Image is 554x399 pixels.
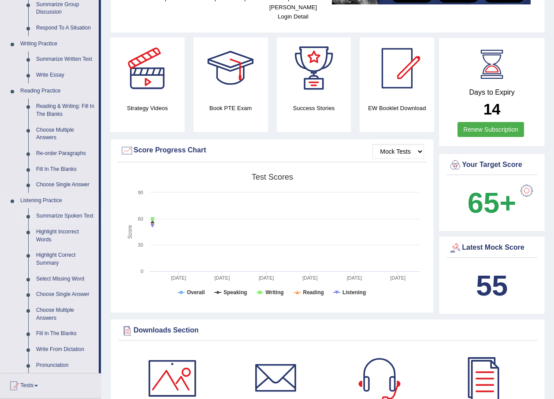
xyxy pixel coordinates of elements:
[138,242,143,248] text: 30
[32,303,99,326] a: Choose Multiple Answers
[16,83,99,99] a: Reading Practice
[476,270,508,302] b: 55
[32,224,99,248] a: Highlight Incorrect Words
[187,289,205,296] tspan: Overall
[449,241,535,255] div: Latest Mock Score
[265,289,283,296] tspan: Writing
[32,146,99,162] a: Re-order Paragraphs
[120,144,424,157] div: Score Progress Chart
[483,100,501,118] b: 14
[127,225,133,239] tspan: Score
[449,89,535,96] h4: Days to Expiry
[110,103,185,113] h4: Strategy Videos
[138,216,143,222] text: 60
[193,103,268,113] h4: Book PTE Exam
[16,36,99,52] a: Writing Practice
[141,269,143,274] text: 0
[259,275,274,281] tspan: [DATE]
[32,271,99,287] a: Select Missing Word
[32,358,99,373] a: Pronunciation
[449,159,535,172] div: Your Target Score
[302,275,318,281] tspan: [DATE]
[32,208,99,224] a: Summarize Spoken Text
[252,173,293,181] tspan: Test scores
[342,289,366,296] tspan: Listening
[32,122,99,146] a: Choose Multiple Answers
[138,190,143,195] text: 90
[32,20,99,36] a: Respond To A Situation
[303,289,324,296] tspan: Reading
[16,193,99,209] a: Listening Practice
[223,289,247,296] tspan: Speaking
[457,122,524,137] a: Renew Subscription
[32,67,99,83] a: Write Essay
[32,52,99,67] a: Summarize Written Text
[120,324,535,337] div: Downloads Section
[32,248,99,271] a: Highlight Correct Summary
[171,275,186,281] tspan: [DATE]
[32,342,99,358] a: Write From Dictation
[32,99,99,122] a: Reading & Writing: Fill In The Blanks
[347,275,362,281] tspan: [DATE]
[0,373,101,395] a: Tests
[32,162,99,177] a: Fill In The Blanks
[468,187,516,219] b: 65+
[215,275,230,281] tspan: [DATE]
[277,103,351,113] h4: Success Stories
[390,275,405,281] tspan: [DATE]
[32,326,99,342] a: Fill In The Blanks
[32,287,99,303] a: Choose Single Answer
[32,177,99,193] a: Choose Single Answer
[360,103,434,113] h4: EW Booklet Download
